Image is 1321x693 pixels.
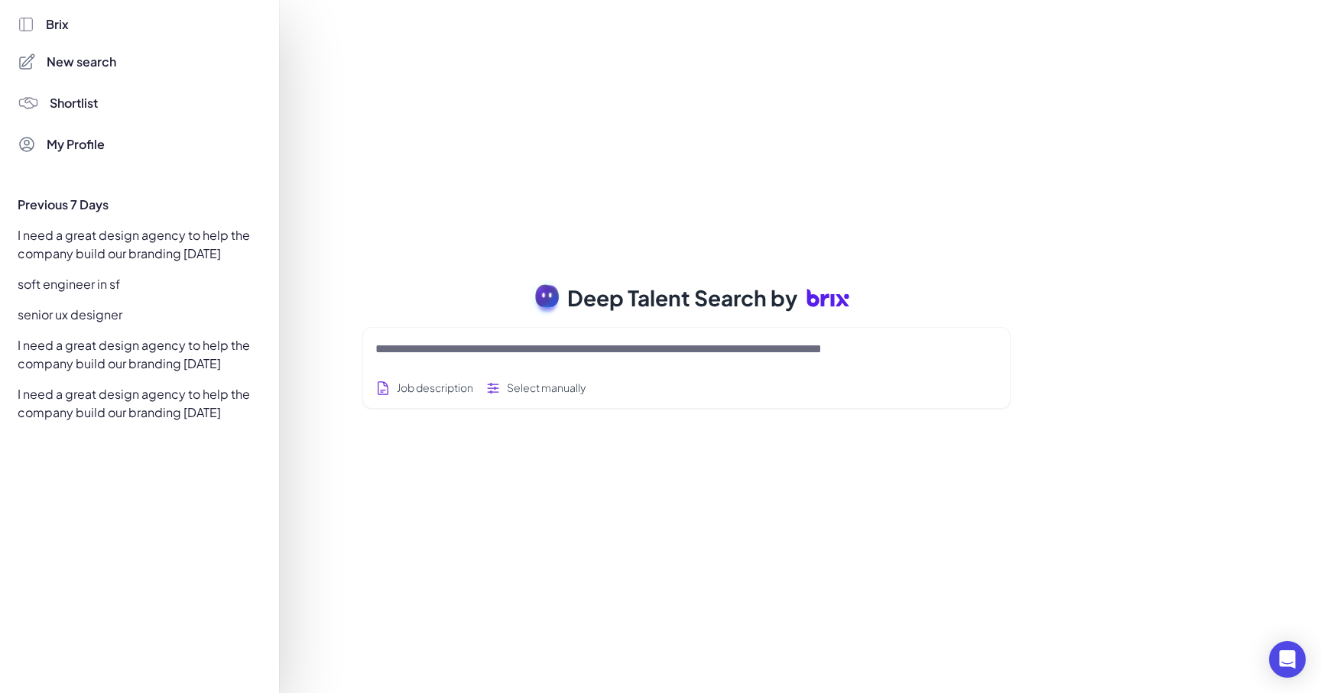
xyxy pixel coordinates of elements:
span: Brix [46,15,69,34]
div: senior ux designer [8,303,262,327]
div: Previous 7 Days [18,196,262,214]
span: New search [47,53,116,71]
img: 4blF7nbYMBMHBwcHBwcHBwcHBwcHBwcHB4es+Bd0DLy0SdzEZwAAAABJRU5ErkJggg== [18,92,39,114]
div: soft engineer in sf [8,272,262,296]
div: Open Intercom Messenger [1269,641,1306,678]
span: Shortlist [50,94,98,112]
div: I need a great design agency to help the company build our branding [DATE] [8,223,262,266]
div: I need a great design agency to help the company build our branding [DATE] [8,382,262,425]
div: I need a great design agency to help the company build our branding [DATE] [8,333,262,376]
span: My Profile [47,135,105,154]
